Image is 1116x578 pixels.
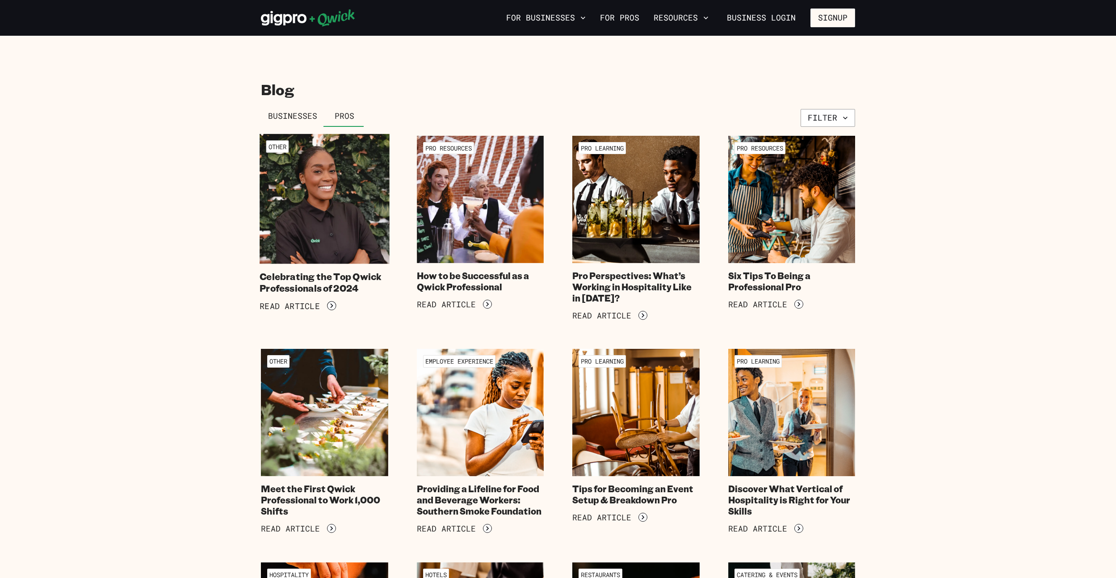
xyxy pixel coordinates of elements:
[417,349,544,533] a: Employee ExperienceProviding a Lifeline for Food and Beverage Workers: Southern Smoke FoundationR...
[417,349,544,476] img: Under Pro Resources on the Gigpro app you'll find both Giving Kitchen and Southern Smoke Foundation.
[579,142,626,154] span: Pro Learning
[572,270,700,304] h4: Pro Perspectives: What’s Working in Hospitality Like in [DATE]?
[423,355,495,367] span: Employee Experience
[417,524,476,534] span: Read Article
[267,355,289,367] span: Other
[423,142,474,154] span: Pro Resources
[260,301,320,311] span: Read Article
[260,134,389,264] img: Celebrating the Top Qwick Professionals of 2024
[728,136,856,320] a: Pro ResourcesSix Tips To Being a Professional ProRead Article
[261,80,855,98] h2: Blog
[810,8,855,27] button: Signup
[596,10,643,25] a: For Pros
[728,136,856,263] img: Six Tips To Being a Professional Pro
[572,136,700,320] a: Pro LearningPro Perspectives: What’s Working in Hospitality Like in [DATE]?Read Article
[261,524,320,534] span: Read Article
[572,483,700,506] h4: Tips for Becoming an Event Setup & Breakdown Pro
[728,524,787,534] span: Read Article
[503,10,589,25] button: For Businesses
[417,136,544,320] a: Pro ResourcesHow to be Successful as a Qwick ProfessionalRead Article
[417,483,544,517] h4: Providing a Lifeline for Food and Beverage Workers: Southern Smoke Foundation
[572,311,631,321] span: Read Article
[261,349,388,533] a: OtherMeet the First Qwick Professional to Work 1,000 ShiftsRead Article
[260,271,389,293] h4: Celebrating the Top Qwick Professionals of 2024
[572,349,700,533] a: Pro LearningTips for Becoming an Event Setup & Breakdown ProRead Article
[719,8,803,27] a: Business Login
[417,136,544,263] img: How to be Successful as a Qwick Professional
[261,349,388,476] img: Meet the First Qwick Professional to Work 1,000 Shifts
[734,355,782,367] span: Pro Learning
[417,300,476,310] span: Read Article
[728,349,856,533] a: Pro LearningDiscover What Vertical of Hospitality is Right for Your SkillsRead Article
[728,349,856,476] img: Hospitality staffing is in demand and great industry to focus a career around. You can use Gig ap...
[728,300,787,310] span: Read Article
[579,355,626,367] span: Pro Learning
[572,136,700,263] img: Pro Perspectives: What’s Working in Hospitality Like in 2024?
[728,483,856,517] h4: Discover What Vertical of Hospitality is Right for Your Skills
[266,140,289,153] span: Other
[572,349,700,476] img: Pro completing Event setup/breakdown duties on a shift.
[268,111,317,121] span: Businesses
[728,270,856,293] h4: Six Tips To Being a Professional Pro
[260,134,389,323] a: OtherCelebrating the Top Qwick Professionals of 2024Read Article
[801,109,855,127] button: Filter
[417,270,544,293] h4: How to be Successful as a Qwick Professional
[335,111,354,121] span: Pros
[650,10,712,25] button: Resources
[734,142,785,154] span: Pro Resources
[261,483,388,517] h4: Meet the First Qwick Professional to Work 1,000 Shifts
[572,513,631,523] span: Read Article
